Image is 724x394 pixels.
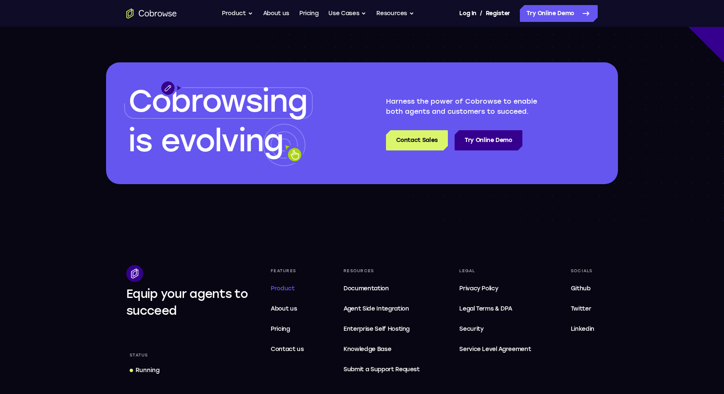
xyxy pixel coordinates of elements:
a: Contact us [267,341,307,358]
a: Enterprise Self Hosting [340,321,423,338]
span: Service Level Agreement [459,344,531,354]
div: Resources [340,265,423,277]
div: Running [136,366,160,375]
a: Log In [459,5,476,22]
span: Legal Terms & DPA [459,305,512,312]
span: Linkedin [571,325,594,332]
div: Legal [456,265,534,277]
a: Submit a Support Request [340,361,423,378]
a: Product [267,280,307,297]
div: Status [126,349,152,361]
a: About us [267,300,307,317]
span: Privacy Policy [459,285,498,292]
a: Service Level Agreement [456,341,534,358]
a: Running [126,363,163,378]
span: Enterprise Self Hosting [343,324,420,334]
span: Twitter [571,305,591,312]
a: Privacy Policy [456,280,534,297]
span: Cobrowsing [128,83,307,119]
a: Security [456,321,534,338]
span: Submit a Support Request [343,365,420,375]
a: Register [486,5,510,22]
span: Knowledge Base [343,346,391,353]
div: Socials [567,265,598,277]
span: About us [271,305,297,312]
span: Pricing [271,325,290,332]
button: Use Cases [328,5,366,22]
span: Security [459,325,483,332]
a: Linkedin [567,321,598,338]
span: Github [571,285,591,292]
a: Pricing [267,321,307,338]
button: Resources [376,5,414,22]
a: Knowledge Base [340,341,423,358]
a: Legal Terms & DPA [456,300,534,317]
span: / [480,8,482,19]
span: is [128,123,152,159]
span: Agent Side Integration [343,304,420,314]
p: Harness the power of Cobrowse to enable both agents and customers to succeed. [386,96,555,117]
span: Documentation [343,285,389,292]
a: Github [567,280,598,297]
span: evolving [161,123,283,159]
a: Try Online Demo [520,5,598,22]
span: Equip your agents to succeed [126,287,248,318]
button: Product [222,5,253,22]
a: Contact Sales [386,130,448,150]
a: Documentation [340,280,423,297]
a: Twitter [567,300,598,317]
a: About us [263,5,289,22]
a: Pricing [299,5,319,22]
a: Try Online Demo [455,130,522,150]
a: Go to the home page [126,8,177,19]
span: Contact us [271,346,304,353]
a: Agent Side Integration [340,300,423,317]
span: Product [271,285,295,292]
div: Features [267,265,307,277]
